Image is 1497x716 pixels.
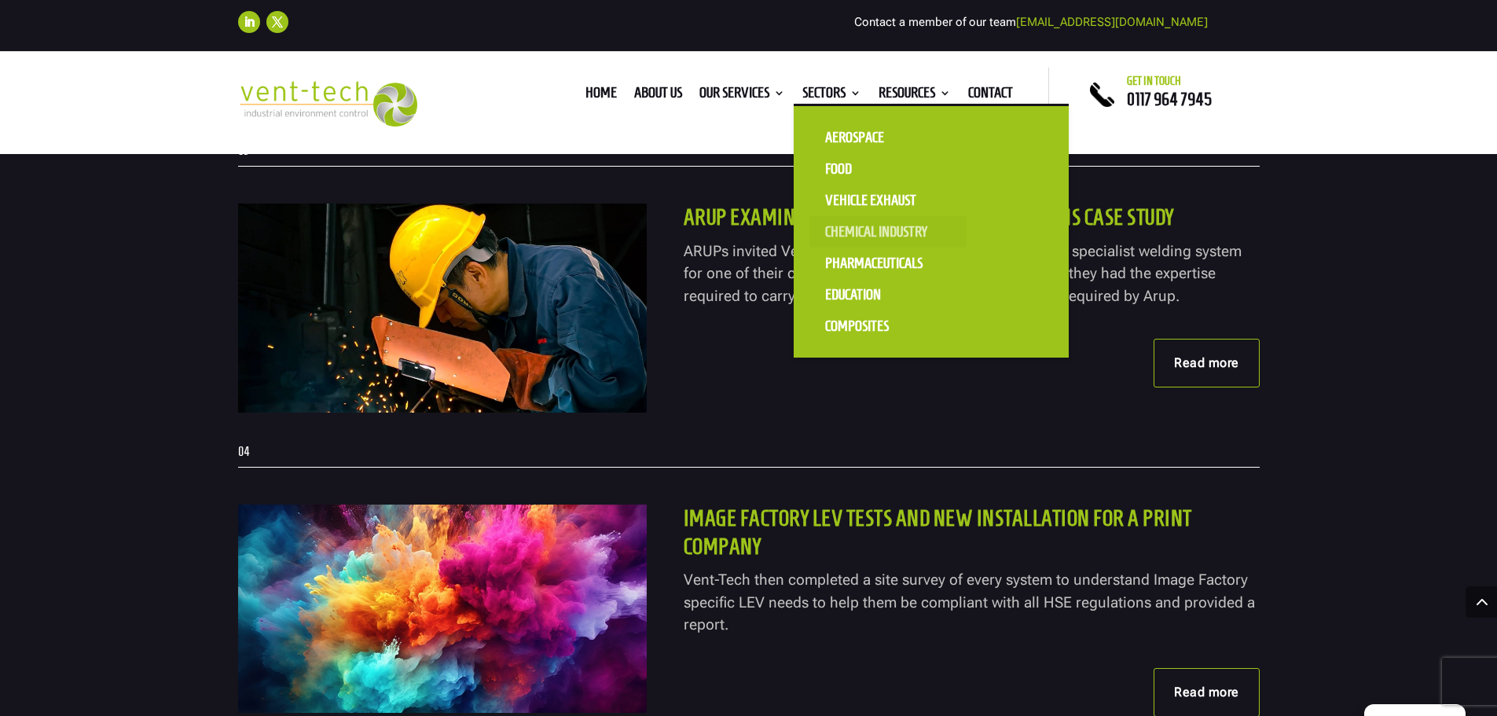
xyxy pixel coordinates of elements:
a: 0117 964 7945 [1127,90,1212,108]
a: Home [585,87,617,105]
span: Contact a member of our team [854,15,1208,29]
a: Our Services [699,87,785,105]
a: Follow on LinkedIn [238,11,260,33]
span: ARUPs invited Vent-Tech to assist with a COSHH test on a specialist welding system for one of the... [684,242,1242,305]
a: Contact [968,87,1013,105]
span: Get in touch [1127,75,1181,87]
a: Read more [1154,339,1260,387]
span: Vent-Tech then completed a site survey of every system to understand Image Factory specific LEV n... [684,571,1255,633]
a: Vehicle Exhaust [809,185,967,216]
strong: Image Factory LEV tests and new installation for a print company [684,506,1192,559]
a: Pharmaceuticals [809,248,967,279]
img: 2023-09-27T08_35_16.549ZVENT-TECH---Clear-background [238,81,418,127]
a: Aerospace [809,122,967,153]
a: Sectors [802,87,861,105]
a: [EMAIL_ADDRESS][DOMAIN_NAME] [1016,15,1208,29]
a: Chemical Industry [809,216,967,248]
p: 04 [238,446,1260,458]
a: Follow on X [266,11,288,33]
a: Education [809,279,967,310]
strong: ARUP Examination and Testing of LEV Systems Case Study [684,205,1174,229]
a: Composites [809,310,967,342]
a: Food [809,153,967,185]
a: Resources [879,87,951,105]
img: AdobeStock_603525449 [238,505,647,713]
a: About us [634,87,682,105]
img: pexels-danial-abdullah-7650512-1-scaled-e1639053029195 [238,204,647,412]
